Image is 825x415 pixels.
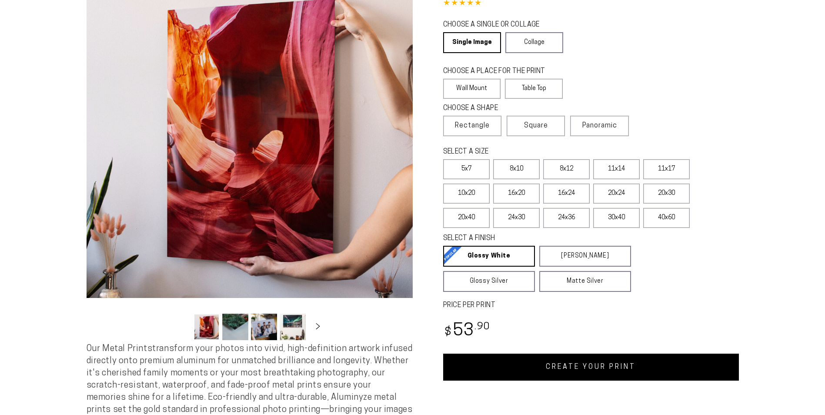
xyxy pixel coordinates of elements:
[643,208,690,228] label: 40x60
[493,208,540,228] label: 24x30
[443,104,556,114] legend: CHOOSE A SHAPE
[443,301,739,311] label: PRICE PER PRINT
[643,184,690,204] label: 20x30
[493,184,540,204] label: 16x20
[524,120,548,131] span: Square
[443,79,501,99] label: Wall Mount
[443,354,739,381] a: CREATE YOUR PRINT
[280,314,306,340] button: Load image 4 in gallery view
[222,314,248,340] button: Load image 2 in gallery view
[194,314,220,340] button: Load image 1 in gallery view
[443,159,490,179] label: 5x7
[593,208,640,228] label: 30x40
[172,317,191,336] button: Slide left
[443,20,555,30] legend: CHOOSE A SINGLE OR COLLAGE
[543,184,590,204] label: 16x24
[493,159,540,179] label: 8x10
[443,184,490,204] label: 10x20
[443,208,490,228] label: 20x40
[505,32,563,53] a: Collage
[539,271,631,292] a: Matte Silver
[443,323,491,340] bdi: 53
[593,159,640,179] label: 11x14
[582,122,617,129] span: Panoramic
[308,317,327,336] button: Slide right
[543,208,590,228] label: 24x36
[455,120,490,131] span: Rectangle
[443,147,617,157] legend: SELECT A SIZE
[505,79,563,99] label: Table Top
[443,32,501,53] a: Single Image
[443,246,535,267] a: Glossy White
[474,322,490,332] sup: .90
[443,67,555,77] legend: CHOOSE A PLACE FOR THE PRINT
[593,184,640,204] label: 20x24
[251,314,277,340] button: Load image 3 in gallery view
[543,159,590,179] label: 8x12
[643,159,690,179] label: 11x17
[444,327,452,338] span: $
[443,234,610,244] legend: SELECT A FINISH
[443,271,535,292] a: Glossy Silver
[539,246,631,267] a: [PERSON_NAME]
